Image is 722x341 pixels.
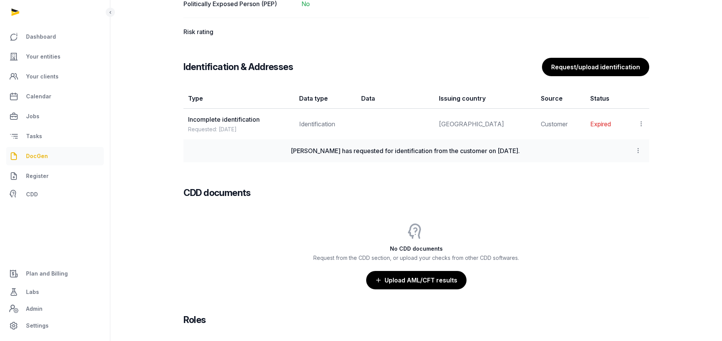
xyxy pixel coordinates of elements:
th: Issuing country [434,88,537,109]
a: Calendar [6,87,104,106]
span: Settings [26,321,49,330]
span: Dashboard [26,32,56,41]
span: Plan and Billing [26,269,68,278]
td: Identification [295,109,357,140]
div: Customer [541,119,581,129]
h3: CDD documents [183,187,251,199]
th: Status [586,88,627,109]
p: Request from the CDD section, or upload your checks from other CDD softwares. [183,254,649,262]
a: Jobs [6,107,104,126]
th: Data [357,88,434,109]
a: CDD [6,187,104,202]
h3: Identification & Addresses [183,61,293,73]
span: Requested: [DATE] [188,126,290,133]
a: Register [6,167,104,185]
h3: Roles [183,314,206,326]
span: Labs [26,287,39,297]
a: Settings [6,317,104,335]
span: Incomplete identification [188,116,260,123]
span: Calendar [26,92,51,101]
a: Dashboard [6,28,104,46]
a: Labs [6,283,104,301]
th: Data type [295,88,357,109]
span: Admin [26,304,43,313]
span: Expired [590,120,611,128]
span: Your entities [26,52,61,61]
dt: Risk rating [183,27,295,36]
th: Type [183,88,295,109]
span: CDD [26,190,38,199]
a: Tasks [6,127,104,145]
span: DocGen [26,152,48,161]
a: DocGen [6,147,104,165]
button: Upload AML/CFT results [366,271,467,289]
span: Jobs [26,112,39,121]
div: [PERSON_NAME] has requested for identification from the customer on [DATE]. [188,146,622,155]
span: Tasks [26,132,42,141]
button: Request/upload identification [542,58,649,76]
a: Your entities [6,47,104,66]
th: Source [536,88,586,109]
td: [GEOGRAPHIC_DATA] [434,109,537,140]
a: Plan and Billing [6,264,104,283]
a: Your clients [6,67,104,86]
span: Register [26,171,49,181]
span: Your clients [26,72,59,81]
a: Admin [6,301,104,317]
h3: No CDD documents [183,245,649,253]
